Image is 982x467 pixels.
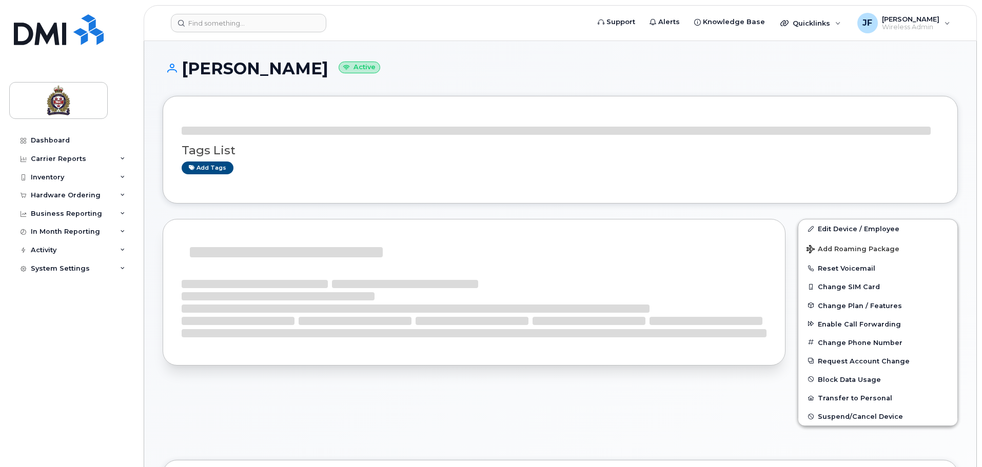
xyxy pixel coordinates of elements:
button: Add Roaming Package [798,238,957,259]
button: Change Plan / Features [798,296,957,315]
button: Reset Voicemail [798,259,957,277]
span: Change Plan / Features [818,301,902,309]
span: Suspend/Cancel Device [818,413,903,420]
h1: [PERSON_NAME] [163,59,958,77]
button: Block Data Usage [798,370,957,389]
button: Suspend/Cancel Device [798,407,957,425]
span: Enable Call Forwarding [818,320,901,328]
a: Edit Device / Employee [798,219,957,238]
small: Active [339,62,380,73]
span: Add Roaming Package [807,245,899,255]
button: Request Account Change [798,352,957,370]
button: Enable Call Forwarding [798,315,957,333]
button: Transfer to Personal [798,389,957,407]
button: Change Phone Number [798,333,957,352]
a: Add tags [182,161,233,174]
button: Change SIM Card [798,277,957,296]
h3: Tags List [182,144,939,157]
